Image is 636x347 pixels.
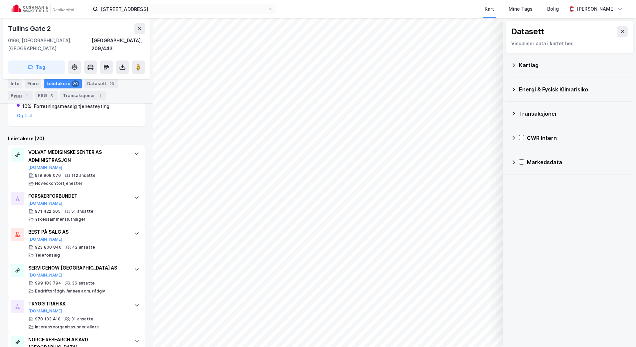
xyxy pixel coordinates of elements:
[577,5,615,13] div: [PERSON_NAME]
[35,173,61,178] div: 919 908 076
[72,173,95,178] div: 112 ansatte
[8,91,33,100] div: Bygg
[519,110,628,118] div: Transaksjoner
[547,5,559,13] div: Bolig
[8,60,65,74] button: Tag
[35,281,61,286] div: 999 183 794
[35,91,58,100] div: ESG
[108,80,115,87] div: 23
[60,91,106,100] div: Transaksjoner
[485,5,494,13] div: Kart
[8,135,145,143] div: Leietakere (20)
[71,316,93,322] div: 31 ansatte
[35,217,85,222] div: Yrkessammenslutninger
[28,165,63,170] button: [DOMAIN_NAME]
[28,148,127,164] div: VOLVAT MEDISINSKE SENTER AS ADMINISTRASJON
[72,245,95,250] div: 42 ansatte
[35,253,60,258] div: Telefonsalg
[35,181,82,186] div: Hovedkontortjenester
[34,102,109,110] div: Forretningsmessig tjenesteyting
[511,40,628,48] div: Visualiser data i kartet her.
[527,134,628,142] div: CWR Intern
[603,315,636,347] div: Kontrollprogram for chat
[527,158,628,166] div: Markedsdata
[35,316,61,322] div: 970 133 410
[28,300,127,308] div: TRYGG TRAFIKK
[28,228,127,236] div: BEST PÅ SALG AS
[8,37,91,53] div: 0166, [GEOGRAPHIC_DATA], [GEOGRAPHIC_DATA]
[48,92,55,99] div: 5
[519,61,628,69] div: Kartlag
[35,209,61,214] div: 971 422 505
[509,5,533,13] div: Mine Tags
[519,85,628,93] div: Energi & Fysisk Klimarisiko
[603,315,636,347] iframe: Chat Widget
[72,80,79,87] div: 20
[11,4,74,14] img: cushman-wakefield-realkapital-logo.202ea83816669bd177139c58696a8fa1.svg
[84,79,118,88] div: Datasett
[44,79,82,88] div: Leietakere
[98,4,268,14] input: Søk på adresse, matrikkel, gårdeiere, leietakere eller personer
[28,264,127,272] div: SERVICENOW [GEOGRAPHIC_DATA] AS
[72,281,95,286] div: 36 ansatte
[511,26,544,37] div: Datasett
[25,79,41,88] div: Eiere
[35,245,62,250] div: 923 800 840
[91,37,145,53] div: [GEOGRAPHIC_DATA], 209/443
[22,102,31,110] div: 10%
[28,201,63,206] button: [DOMAIN_NAME]
[96,92,103,99] div: 1
[35,324,99,330] div: Interesseorganisasjoner ellers
[17,113,33,118] button: Og 4 til
[35,289,106,294] div: Bedriftsrådgiv./annen adm. rådgiv.
[28,237,63,242] button: [DOMAIN_NAME]
[28,308,63,314] button: [DOMAIN_NAME]
[71,209,93,214] div: 51 ansatte
[28,192,127,200] div: FORSKERFORBUNDET
[28,273,63,278] button: [DOMAIN_NAME]
[8,23,52,34] div: Tullins Gate 2
[8,79,22,88] div: Info
[23,92,30,99] div: 1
